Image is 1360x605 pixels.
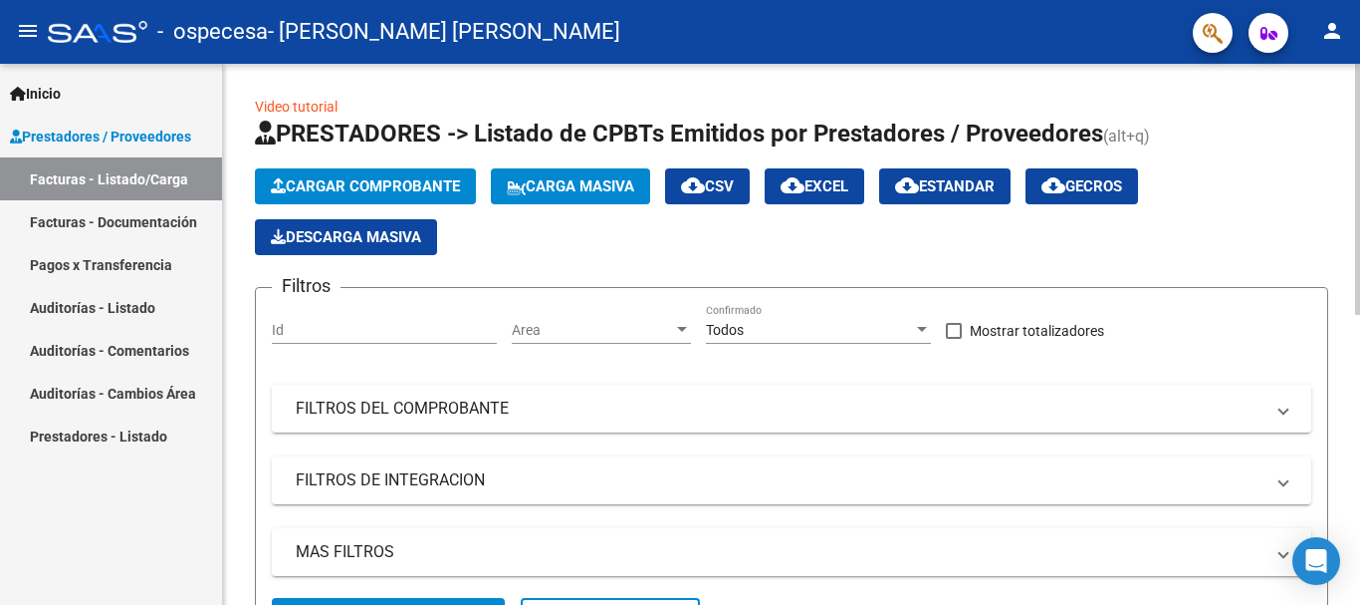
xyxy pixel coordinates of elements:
[681,173,705,197] mat-icon: cloud_download
[665,168,750,204] button: CSV
[512,322,673,339] span: Area
[1041,173,1065,197] mat-icon: cloud_download
[272,385,1311,433] mat-expansion-panel-header: FILTROS DEL COMPROBANTE
[268,10,620,54] span: - [PERSON_NAME] [PERSON_NAME]
[781,173,804,197] mat-icon: cloud_download
[970,319,1104,343] span: Mostrar totalizadores
[1025,168,1138,204] button: Gecros
[1292,537,1340,585] div: Open Intercom Messenger
[491,168,650,204] button: Carga Masiva
[765,168,864,204] button: EXCEL
[296,398,1263,420] mat-panel-title: FILTROS DEL COMPROBANTE
[507,177,634,195] span: Carga Masiva
[157,10,268,54] span: - ospecesa
[271,228,421,246] span: Descarga Masiva
[781,177,848,195] span: EXCEL
[706,322,744,338] span: Todos
[681,177,734,195] span: CSV
[296,541,1263,563] mat-panel-title: MAS FILTROS
[255,219,437,255] button: Descarga Masiva
[296,469,1263,491] mat-panel-title: FILTROS DE INTEGRACION
[271,177,460,195] span: Cargar Comprobante
[895,173,919,197] mat-icon: cloud_download
[272,528,1311,576] mat-expansion-panel-header: MAS FILTROS
[255,120,1103,148] span: PRESTADORES -> Listado de CPBTs Emitidos por Prestadores / Proveedores
[16,19,40,43] mat-icon: menu
[10,83,61,105] span: Inicio
[10,126,191,148] span: Prestadores / Proveedores
[255,168,476,204] button: Cargar Comprobante
[255,219,437,255] app-download-masive: Descarga masiva de comprobantes (adjuntos)
[1103,127,1150,146] span: (alt+q)
[272,456,1311,504] mat-expansion-panel-header: FILTROS DE INTEGRACION
[1041,177,1122,195] span: Gecros
[895,177,995,195] span: Estandar
[272,272,340,300] h3: Filtros
[255,99,338,115] a: Video tutorial
[879,168,1011,204] button: Estandar
[1320,19,1344,43] mat-icon: person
